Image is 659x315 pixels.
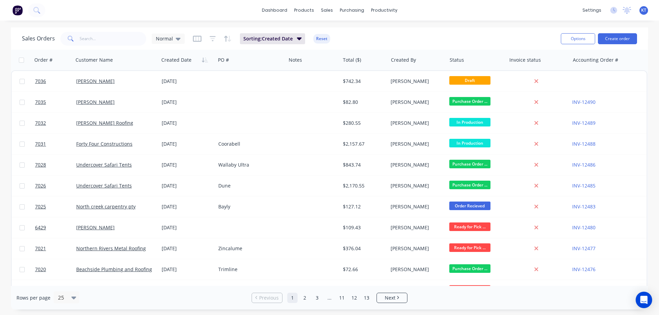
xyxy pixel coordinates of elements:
a: INV-12485 [572,182,596,189]
div: [PERSON_NAME] [391,99,441,106]
div: $742.34 [343,78,383,85]
div: [DATE] [162,141,213,147]
button: Sorting:Created Date [240,33,305,44]
a: 7018 [35,280,76,301]
a: INV-12477 [572,245,596,252]
div: Dune [218,182,280,189]
span: Previous [259,294,279,301]
a: [PERSON_NAME] [76,78,115,84]
span: 7021 [35,245,46,252]
div: [PERSON_NAME] [391,266,441,273]
div: Customer Name [76,57,113,63]
div: [DATE] [162,99,213,106]
div: [DATE] [162,182,213,189]
div: Zincalume [218,245,280,252]
span: Normal [156,35,173,42]
span: Rows per page [16,294,50,301]
div: Wallaby Ultra [218,161,280,168]
a: [PERSON_NAME] [76,99,115,105]
a: 7020 [35,259,76,280]
span: 7020 [35,266,46,273]
ul: Pagination [249,293,410,303]
div: $2,170.55 [343,182,383,189]
div: $2,157.67 [343,141,383,147]
a: Page 12 [349,293,359,303]
div: $280.55 [343,120,383,126]
span: 7025 [35,203,46,210]
div: $72.66 [343,266,383,273]
div: [PERSON_NAME] [391,141,441,147]
img: Factory [12,5,23,15]
div: Notes [289,57,302,63]
a: INV-12486 [572,161,596,168]
span: 6429 [35,224,46,231]
a: Next page [377,294,407,301]
a: Jump forward [324,293,335,303]
div: [DATE] [162,120,213,126]
span: 7032 [35,120,46,126]
div: Coorabell [218,141,280,147]
span: Purchase Order ... [449,181,490,189]
a: 6429 [35,217,76,238]
a: Previous page [252,294,282,301]
div: Status [450,57,464,63]
div: [PERSON_NAME] [391,182,441,189]
button: Reset [313,34,330,44]
a: Forty Four Constructions [76,141,132,147]
a: 7026 [35,175,76,196]
span: Purchase Order ... [449,160,490,168]
a: Page 13 [361,293,372,303]
a: 7028 [35,155,76,175]
div: Accounting Order # [573,57,618,63]
button: Options [561,33,595,44]
a: Page 1 is your current page [287,293,298,303]
a: 7032 [35,113,76,133]
a: INV-12483 [572,203,596,210]
a: INV-12488 [572,141,596,147]
div: [PERSON_NAME] [391,245,441,252]
div: Order # [34,57,53,63]
input: Search... [80,32,147,46]
span: Next [385,294,395,301]
a: 7035 [35,92,76,112]
span: In Production [449,118,490,126]
span: 7026 [35,182,46,189]
div: [PERSON_NAME] [391,224,441,231]
button: Create order [598,33,637,44]
span: Sorting: Created Date [243,35,293,42]
span: Draft [449,76,490,85]
h1: Sales Orders [22,35,55,42]
a: Page 2 [300,293,310,303]
div: [DATE] [162,161,213,168]
a: [PERSON_NAME] Roofing [76,120,133,126]
div: [PERSON_NAME] [391,120,441,126]
div: Created Date [161,57,192,63]
a: 7031 [35,134,76,154]
a: [PERSON_NAME] [76,224,115,231]
a: INV-12489 [572,120,596,126]
a: Page 3 [312,293,322,303]
div: $843.74 [343,161,383,168]
a: Beachside Plumbing and Roofing [76,266,152,272]
a: Northern Rivers Metal Roofing [76,245,146,252]
span: 7036 [35,78,46,85]
a: dashboard [258,5,291,15]
a: Page 11 [337,293,347,303]
a: INV-12490 [572,99,596,105]
div: PO # [218,57,229,63]
div: $82.80 [343,99,383,106]
span: KT [641,7,646,13]
span: Purchase Order ... [449,264,490,273]
div: purchasing [336,5,368,15]
div: productivity [368,5,401,15]
div: $127.12 [343,203,383,210]
div: $376.04 [343,245,383,252]
div: products [291,5,317,15]
a: Undercover Safari Tents [76,161,132,168]
a: 7021 [35,238,76,259]
a: Undercover Safari Tents [76,182,132,189]
div: [PERSON_NAME] [391,161,441,168]
div: [DATE] [162,245,213,252]
span: 7035 [35,99,46,106]
div: [PERSON_NAME] [391,203,441,210]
